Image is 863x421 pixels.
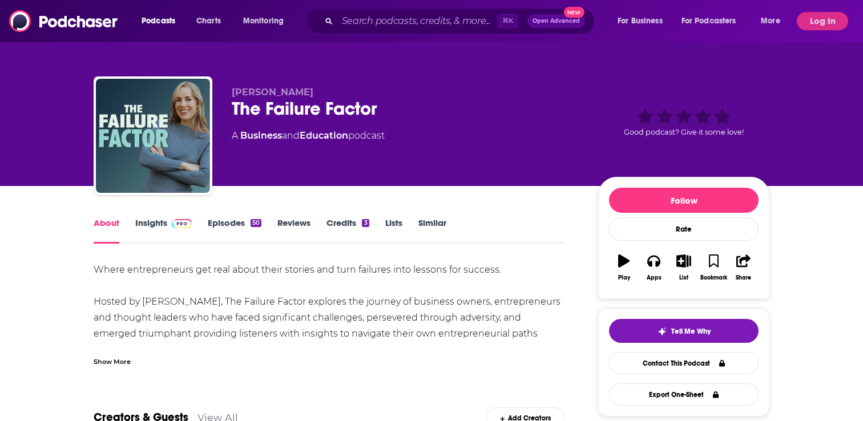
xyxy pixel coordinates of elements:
[418,217,446,244] a: Similar
[362,219,369,227] div: 3
[135,217,192,244] a: InsightsPodchaser Pro
[300,130,348,141] a: Education
[282,130,300,141] span: and
[609,352,759,374] a: Contact This Podcast
[232,87,313,98] span: [PERSON_NAME]
[337,12,497,30] input: Search podcasts, credits, & more...
[134,12,190,30] button: open menu
[243,13,284,29] span: Monitoring
[240,130,282,141] a: Business
[671,327,711,336] span: Tell Me Why
[736,274,751,281] div: Share
[208,217,261,244] a: Episodes50
[624,128,744,136] span: Good podcast? Give it some love!
[669,247,699,288] button: List
[251,219,261,227] div: 50
[609,383,759,406] button: Export One-Sheet
[533,18,580,24] span: Open Advanced
[232,129,385,143] div: A podcast
[761,13,780,29] span: More
[189,12,228,30] a: Charts
[497,14,518,29] span: ⌘ K
[797,12,848,30] button: Log In
[326,217,369,244] a: Credits3
[729,247,759,288] button: Share
[699,247,728,288] button: Bookmark
[142,13,175,29] span: Podcasts
[753,12,795,30] button: open menu
[609,247,639,288] button: Play
[647,274,662,281] div: Apps
[639,247,668,288] button: Apps
[172,219,192,228] img: Podchaser Pro
[564,7,584,18] span: New
[9,10,119,32] img: Podchaser - Follow, Share and Rate Podcasts
[609,319,759,343] button: tell me why sparkleTell Me Why
[609,217,759,241] div: Rate
[94,217,119,244] a: About
[679,274,688,281] div: List
[235,12,299,30] button: open menu
[385,217,402,244] a: Lists
[96,79,210,193] img: The Failure Factor
[618,13,663,29] span: For Business
[610,12,677,30] button: open menu
[700,274,727,281] div: Bookmark
[196,13,221,29] span: Charts
[317,8,606,34] div: Search podcasts, credits, & more...
[681,13,736,29] span: For Podcasters
[618,274,630,281] div: Play
[527,14,585,28] button: Open AdvancedNew
[609,188,759,213] button: Follow
[658,327,667,336] img: tell me why sparkle
[277,217,310,244] a: Reviews
[674,12,753,30] button: open menu
[598,87,769,157] div: Good podcast? Give it some love!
